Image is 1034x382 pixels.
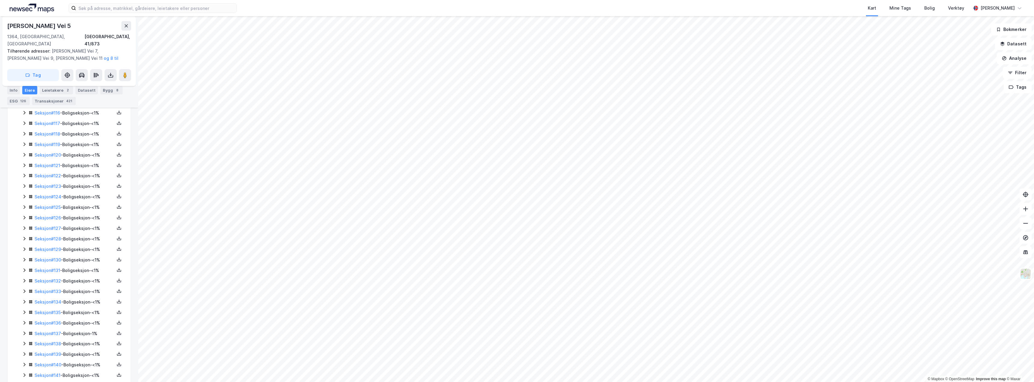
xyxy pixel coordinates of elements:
div: Transaksjoner [32,97,76,105]
a: Seksjon#136 [35,320,61,325]
a: Seksjon#139 [35,352,61,357]
div: - Boligseksjon - <1% [35,361,115,368]
button: Tags [1004,81,1032,93]
div: - Boligseksjon - <1% [35,298,115,306]
a: Seksjon#118 [35,131,60,136]
div: 421 [65,98,73,104]
a: Seksjon#121 [35,163,60,168]
a: Seksjon#122 [35,173,61,178]
iframe: Chat Widget [1004,353,1034,382]
a: Seksjon#125 [35,205,61,210]
a: Mapbox [928,377,944,381]
a: Seksjon#133 [35,289,61,294]
div: - Boligseksjon - <1% [35,225,115,232]
div: - Boligseksjon - <1% [35,351,115,358]
div: - Boligseksjon - 1% [35,330,115,337]
div: 2 [65,87,71,93]
div: - Boligseksjon - <1% [35,151,115,159]
div: - Boligseksjon - <1% [35,319,115,327]
div: - Boligseksjon - <1% [35,204,115,211]
div: Kontrollprogram for chat [1004,353,1034,382]
a: Seksjon#130 [35,257,61,262]
a: Seksjon#138 [35,341,61,346]
div: Mine Tags [889,5,911,12]
button: Analyse [997,52,1032,64]
a: Seksjon#128 [35,236,61,241]
a: Seksjon#134 [35,299,61,304]
a: Improve this map [976,377,1006,381]
div: [PERSON_NAME] Vei 7, [PERSON_NAME] Vei 9, [PERSON_NAME] Vei 11 [7,47,126,62]
a: Seksjon#124 [35,194,61,199]
a: Seksjon#137 [35,331,61,336]
a: Seksjon#117 [35,121,60,126]
div: - Boligseksjon - <1% [35,162,115,169]
div: [PERSON_NAME] Vei 5 [7,21,72,31]
div: 126 [19,98,27,104]
button: Datasett [995,38,1032,50]
div: - Boligseksjon - <1% [35,109,115,117]
a: OpenStreetMap [945,377,974,381]
a: Seksjon#135 [35,310,61,315]
a: Seksjon#131 [35,268,60,273]
div: - Boligseksjon - <1% [35,372,115,379]
div: - Boligseksjon - <1% [35,246,115,253]
a: Seksjon#120 [35,152,61,157]
a: Seksjon#141 [35,373,60,378]
a: Seksjon#132 [35,278,61,283]
div: - Boligseksjon - <1% [35,193,115,200]
div: Verktøy [948,5,964,12]
a: Seksjon#116 [35,110,60,115]
div: Bygg [100,86,123,94]
input: Søk på adresse, matrikkel, gårdeiere, leietakere eller personer [76,4,237,13]
div: [PERSON_NAME] [980,5,1015,12]
a: Seksjon#127 [35,226,61,231]
span: Tilhørende adresser: [7,48,52,53]
div: Eiere [22,86,37,94]
button: Tag [7,69,59,81]
div: - Boligseksjon - <1% [35,340,115,347]
a: Seksjon#123 [35,184,61,189]
button: Filter [1003,67,1032,79]
div: - Boligseksjon - <1% [35,183,115,190]
button: Bokmerker [991,23,1032,35]
div: Leietakere [40,86,73,94]
div: - Boligseksjon - <1% [35,235,115,243]
a: Seksjon#126 [35,215,61,220]
div: - Boligseksjon - <1% [35,141,115,148]
div: - Boligseksjon - <1% [35,288,115,295]
a: Seksjon#140 [35,362,61,367]
div: - Boligseksjon - <1% [35,277,115,285]
div: Bolig [924,5,935,12]
div: - Boligseksjon - <1% [35,214,115,222]
div: Info [7,86,20,94]
div: - Boligseksjon - <1% [35,256,115,264]
div: ESG [7,97,30,105]
div: - Boligseksjon - <1% [35,130,115,138]
a: Seksjon#129 [35,247,61,252]
div: - Boligseksjon - <1% [35,120,115,127]
div: 1364, [GEOGRAPHIC_DATA], [GEOGRAPHIC_DATA] [7,33,84,47]
div: 8 [114,87,120,93]
div: - Boligseksjon - <1% [35,172,115,179]
img: logo.a4113a55bc3d86da70a041830d287a7e.svg [10,4,54,13]
a: Seksjon#119 [35,142,60,147]
div: - Boligseksjon - <1% [35,267,115,274]
div: [GEOGRAPHIC_DATA], 41/873 [84,33,131,47]
div: Datasett [75,86,98,94]
div: Kart [868,5,876,12]
img: Z [1020,268,1031,280]
div: - Boligseksjon - <1% [35,309,115,316]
